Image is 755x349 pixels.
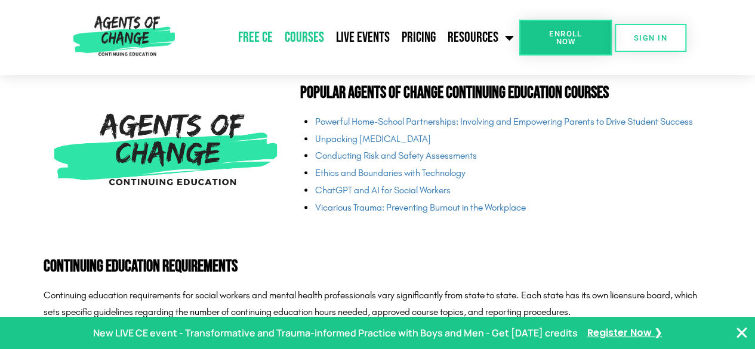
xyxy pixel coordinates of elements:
[180,23,519,52] nav: Menu
[279,23,330,52] a: Courses
[44,258,712,275] h2: Continuing Education Requirements
[93,325,578,342] p: New LIVE CE event - Transformative and Trauma-informed Practice with Boys and Men - Get [DATE] cr...
[587,325,662,342] a: Register Now ❯
[634,34,667,42] span: SIGN IN
[315,184,450,196] a: ChatGPT and AI for Social Workers
[315,202,525,213] a: Vicarious Trauma: Preventing Burnout in the Workplace
[315,167,465,178] a: Ethics and Boundaries with Technology
[538,30,593,45] span: Enroll Now
[315,133,430,144] a: Unpacking [MEDICAL_DATA]
[232,23,279,52] a: Free CE
[44,287,712,322] p: Continuing education requirements for social workers and mental health professionals vary signifi...
[315,150,476,161] a: Conducting Risk and Safety Assessments
[300,85,711,101] h2: Popular Agents of Change Continuing Education Courses
[396,23,442,52] a: Pricing
[519,20,612,55] a: Enroll Now
[315,116,692,127] a: Powerful Home-School Partnerships: Involving and Empowering Parents to Drive Student Success
[442,23,519,52] a: Resources
[330,23,396,52] a: Live Events
[615,24,686,52] a: SIGN IN
[735,326,749,340] button: Close Banner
